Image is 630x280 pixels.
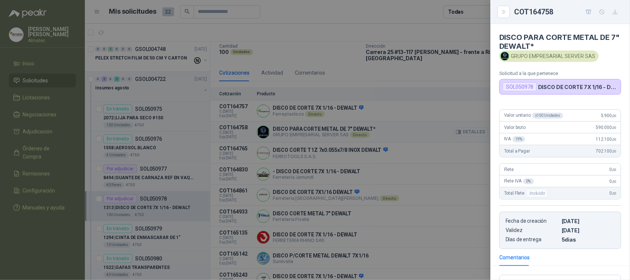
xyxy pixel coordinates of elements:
span: 702.100 [596,148,616,154]
h4: DISCO PARA CORTE METAL DE 7" DEWALT* [499,33,621,51]
p: Fecha de creación [506,218,559,224]
span: ,00 [612,168,616,172]
img: Company Logo [501,52,509,60]
span: ,00 [612,180,616,184]
div: 0 % [523,178,534,184]
span: ,00 [612,114,616,118]
p: Validez [506,227,559,233]
span: 112.100 [596,137,616,142]
p: Días de entrega [506,236,559,243]
div: Comentarios [499,253,530,262]
span: Valor unitario [504,113,563,119]
p: [DATE] [562,227,615,233]
div: 19 % [513,136,526,142]
div: COT164758 [514,6,621,18]
span: 0 [610,167,616,172]
div: Incluido [526,189,548,198]
span: Flete [504,167,514,172]
p: Solicitud a la que pertenece [499,71,621,76]
button: Close [499,7,508,16]
span: ,00 [612,137,616,141]
span: 590.000 [596,125,616,130]
span: Flete IVA [504,178,534,184]
span: IVA [504,136,525,142]
span: 0 [610,191,616,196]
div: SOL050978 [503,82,537,91]
span: 0 [610,179,616,184]
span: Total Flete [504,189,550,198]
span: 5.900 [601,113,616,118]
span: Valor bruto [504,125,526,130]
div: x 100 Unidades [532,113,563,119]
p: DISCO DE CORTE 7X 1/16 - DEWALT [538,84,618,90]
span: ,00 [612,126,616,130]
span: ,00 [612,149,616,153]
p: [DATE] [562,218,615,224]
span: ,00 [612,191,616,195]
div: GRUPO EMPRESARIAL SERVER SAS [499,51,599,62]
span: Total a Pagar [504,148,530,154]
p: 5 dias [562,236,615,243]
